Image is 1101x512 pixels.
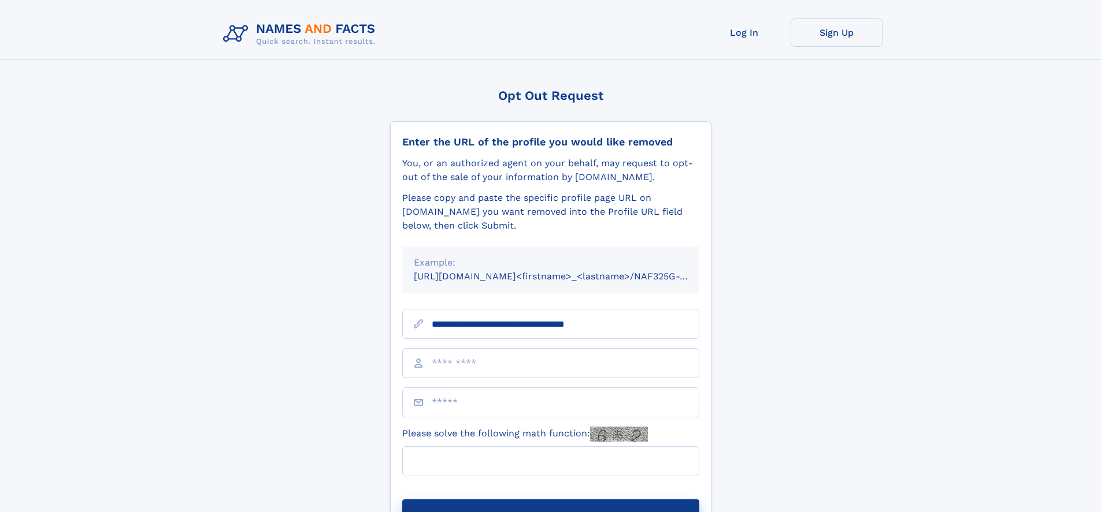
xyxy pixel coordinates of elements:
label: Please solve the following math function: [402,427,648,442]
a: Log In [698,18,791,47]
div: Enter the URL of the profile you would like removed [402,136,699,148]
div: Please copy and paste the specific profile page URL on [DOMAIN_NAME] you want removed into the Pr... [402,191,699,233]
div: Example: [414,256,688,270]
div: Opt Out Request [390,88,711,103]
a: Sign Up [791,18,883,47]
div: You, or an authorized agent on your behalf, may request to opt-out of the sale of your informatio... [402,156,699,184]
img: Logo Names and Facts [218,18,385,50]
small: [URL][DOMAIN_NAME]<firstname>_<lastname>/NAF325G-xxxxxxxx [414,271,721,282]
